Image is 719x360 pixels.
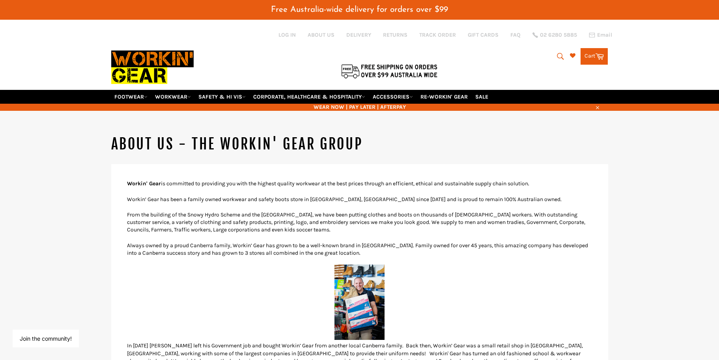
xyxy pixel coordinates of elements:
[308,31,334,39] a: ABOUT US
[340,63,439,79] img: Flat $9.95 shipping Australia wide
[532,32,577,38] a: 02 6280 5885
[472,90,491,104] a: SALE
[127,196,592,203] p: Workin’ Gear has been a family owned workwear and safety boots store in [GEOGRAPHIC_DATA], [GEOGR...
[278,32,296,38] a: Log in
[346,31,371,39] a: DELIVERY
[111,134,608,154] h1: ABOUT US - The Workin' Gear Group
[540,32,577,38] span: 02 6280 5885
[250,90,368,104] a: CORPORATE, HEALTHCARE & HOSPITALITY
[581,48,608,65] a: Cart
[127,180,592,187] p: is committed to providing you with the highest quality workwear at the best prices through an eff...
[510,31,521,39] a: FAQ
[127,180,161,187] strong: Workin' Gear
[589,32,612,38] a: Email
[111,90,151,104] a: FOOTWEAR
[419,31,456,39] a: TRACK ORDER
[111,45,194,90] img: Workin Gear leaders in Workwear, Safety Boots, PPE, Uniforms. Australia's No.1 in Workwear
[127,242,592,257] p: Always owned by a proud Canberra family, Workin’ Gear has grown to be a well-known brand in [GEOG...
[383,31,407,39] a: RETURNS
[271,6,448,14] span: Free Australia-wide delivery for orders over $99
[468,31,499,39] a: GIFT CARDS
[370,90,416,104] a: ACCESSORIES
[195,90,249,104] a: SAFETY & HI VIS
[20,335,72,342] button: Join the community!
[152,90,194,104] a: WORKWEAR
[597,32,612,38] span: Email
[127,211,592,234] p: From the building of the Snowy Hydro Scheme and the [GEOGRAPHIC_DATA], we have been putting cloth...
[417,90,471,104] a: RE-WORKIN' GEAR
[111,103,608,111] span: WEAR NOW | PAY LATER | AFTERPAY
